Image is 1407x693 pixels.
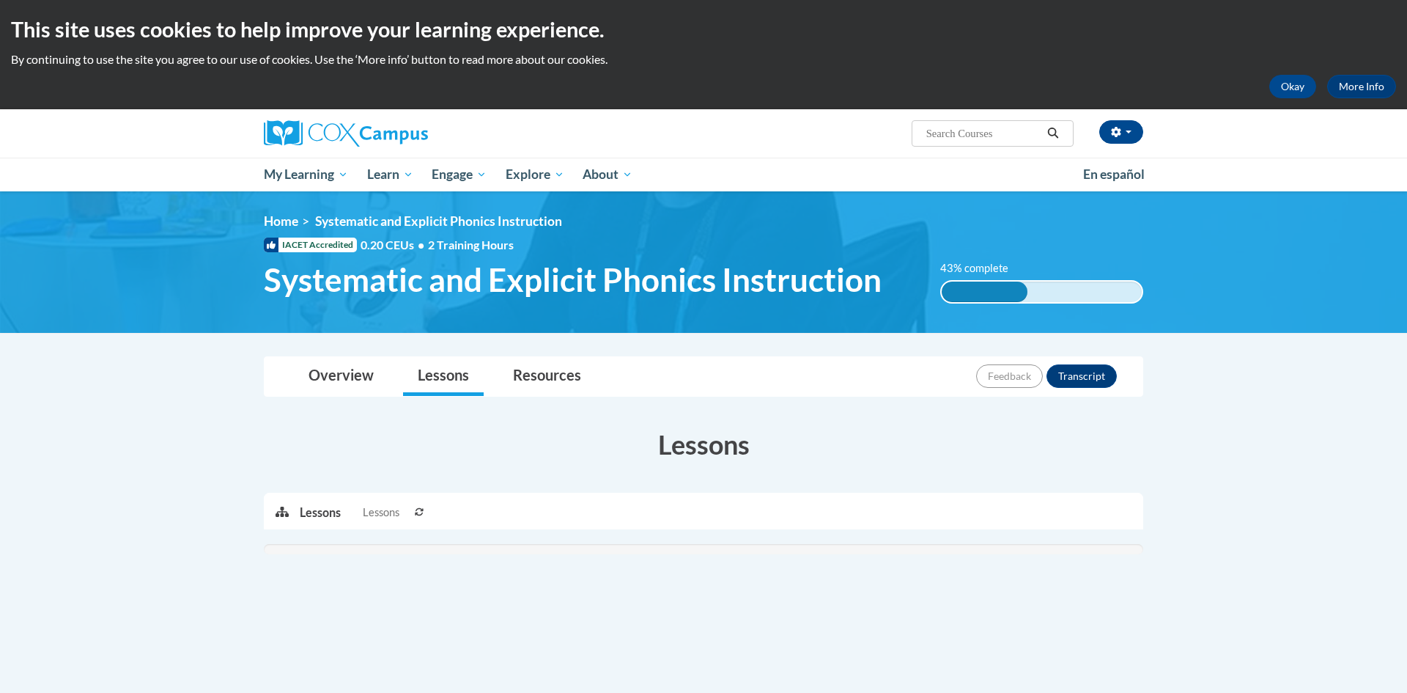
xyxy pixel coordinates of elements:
[942,282,1028,302] div: 43% complete
[498,357,596,396] a: Resources
[976,364,1043,388] button: Feedback
[422,158,496,191] a: Engage
[264,120,428,147] img: Cox Campus
[418,238,424,252] span: •
[1042,125,1064,142] button: Search
[506,166,564,183] span: Explore
[367,166,413,183] span: Learn
[1083,166,1145,182] span: En español
[264,260,882,299] span: Systematic and Explicit Phonics Instruction
[574,158,643,191] a: About
[11,51,1396,67] p: By continuing to use the site you agree to our use of cookies. Use the ‘More info’ button to read...
[925,125,1042,142] input: Search Courses
[1074,159,1154,190] a: En español
[242,158,1165,191] div: Main menu
[264,426,1143,463] h3: Lessons
[264,213,298,229] a: Home
[361,237,428,253] span: 0.20 CEUs
[496,158,574,191] a: Explore
[1269,75,1316,98] button: Okay
[1099,120,1143,144] button: Account Settings
[315,213,562,229] span: Systematic and Explicit Phonics Instruction
[358,158,423,191] a: Learn
[300,505,341,521] p: Lessons
[428,238,514,252] span: 2 Training Hours
[583,166,632,183] span: About
[940,260,1024,276] label: 43% complete
[264,238,357,252] span: IACET Accredited
[1046,364,1117,388] button: Transcript
[264,120,542,147] a: Cox Campus
[11,15,1396,44] h2: This site uses cookies to help improve your learning experience.
[1327,75,1396,98] a: More Info
[432,166,487,183] span: Engage
[363,505,399,521] span: Lessons
[294,357,388,396] a: Overview
[264,166,348,183] span: My Learning
[254,158,358,191] a: My Learning
[403,357,484,396] a: Lessons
